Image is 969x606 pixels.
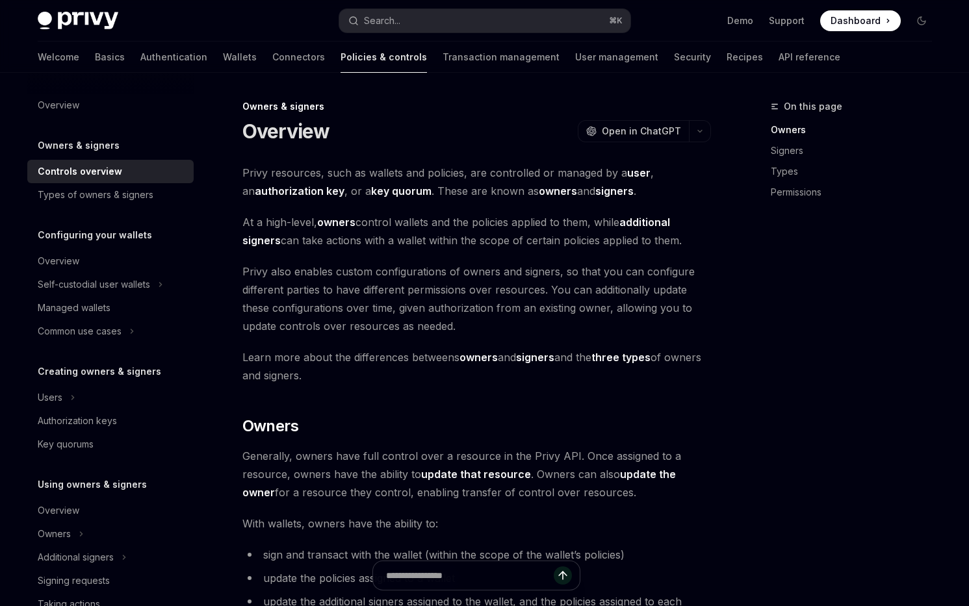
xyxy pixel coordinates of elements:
img: dark logo [38,12,118,30]
span: Open in ChatGPT [602,125,681,138]
a: Types of owners & signers [27,183,194,207]
a: Signing requests [27,569,194,592]
a: signers [516,351,554,364]
strong: three types [591,351,651,364]
a: Managed wallets [27,296,194,320]
div: Owners [38,526,71,542]
h5: Configuring your wallets [38,227,152,243]
div: Authorization keys [38,413,117,429]
a: Connectors [272,42,325,73]
a: Owners [771,120,942,140]
div: Owners & signers [242,100,711,113]
a: Authorization keys [27,409,194,433]
span: On this page [784,99,842,114]
h5: Owners & signers [38,138,120,153]
a: Wallets [223,42,257,73]
strong: owners [459,351,498,364]
a: Security [674,42,711,73]
span: Learn more about the differences betweens and and the of owners and signers. [242,348,711,385]
strong: update that resource [421,468,531,481]
div: Overview [38,503,79,518]
a: key quorum [371,184,432,198]
strong: signers [595,184,634,197]
a: Controls overview [27,160,194,183]
a: Signers [771,140,942,161]
a: API reference [779,42,840,73]
span: Privy resources, such as wallets and policies, are controlled or managed by a , an , or a . These... [242,164,711,200]
a: Types [771,161,942,182]
a: Welcome [38,42,79,73]
a: Support [769,14,805,27]
a: Policies & controls [341,42,427,73]
a: Demo [727,14,753,27]
div: Signing requests [38,573,110,588]
div: Additional signers [38,549,114,565]
a: Transaction management [443,42,560,73]
strong: owners [539,184,577,197]
strong: owners [317,216,355,229]
div: Managed wallets [38,300,110,316]
span: sign and transact with the wallet (within the scope of the wallet’s policies) [263,548,625,561]
a: Dashboard [820,10,901,31]
span: Privy also enables custom configurations of owners and signers, so that you can configure differe... [242,262,711,335]
a: Authentication [140,42,207,73]
h1: Overview [242,120,330,143]
a: Overview [27,94,194,117]
button: Toggle dark mode [911,10,932,31]
a: owners [459,351,498,364]
a: User management [575,42,658,73]
a: Basics [95,42,125,73]
div: Search... [364,13,400,29]
a: Overview [27,499,194,522]
a: three types [591,351,651,364]
button: Send message [554,566,572,585]
span: With wallets, owners have the ability to: [242,514,711,533]
a: authorization key [255,184,344,198]
a: user [627,166,651,180]
a: Recipes [727,42,763,73]
button: Open in ChatGPT [578,120,689,142]
div: Overview [38,97,79,113]
span: Dashboard [831,14,881,27]
div: Controls overview [38,164,122,179]
div: Users [38,390,62,405]
div: Key quorums [38,436,94,452]
div: Self-custodial user wallets [38,277,150,292]
span: Generally, owners have full control over a resource in the Privy API. Once assigned to a resource... [242,447,711,501]
span: Owners [242,416,298,436]
h5: Creating owners & signers [38,364,161,379]
span: ⌘ K [609,16,623,26]
span: At a high-level, control wallets and the policies applied to them, while can take actions with a ... [242,213,711,249]
div: Overview [38,253,79,269]
strong: signers [516,351,554,364]
strong: user [627,166,651,179]
a: Overview [27,249,194,273]
a: Key quorums [27,433,194,456]
h5: Using owners & signers [38,477,147,492]
a: Permissions [771,182,942,203]
div: Common use cases [38,323,122,339]
button: Search...⌘K [339,9,630,32]
div: Types of owners & signers [38,187,153,203]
